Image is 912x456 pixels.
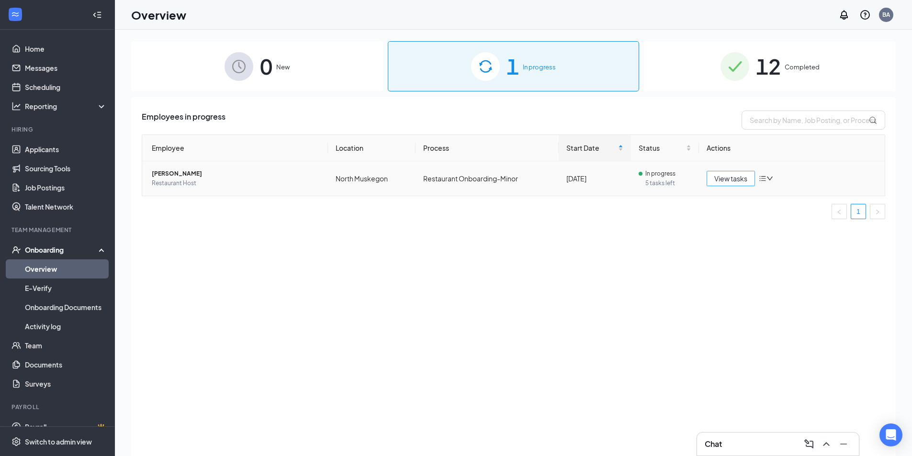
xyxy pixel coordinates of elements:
span: left [836,209,842,215]
th: Actions [699,135,885,161]
span: [PERSON_NAME] [152,169,320,178]
div: Open Intercom Messenger [879,423,902,446]
th: Process [416,135,559,161]
button: left [832,204,847,219]
li: Previous Page [832,204,847,219]
a: Documents [25,355,107,374]
th: Status [631,135,699,161]
div: [DATE] [566,173,623,184]
a: Sourcing Tools [25,159,107,178]
svg: Collapse [92,10,102,20]
svg: ComposeMessage [803,438,815,450]
svg: Notifications [838,9,850,21]
span: 5 tasks left [645,178,691,188]
a: Job Postings [25,178,107,197]
a: Scheduling [25,78,107,97]
span: New [276,62,290,72]
a: PayrollCrown [25,417,107,436]
a: Applicants [25,140,107,159]
span: down [766,175,773,182]
button: ChevronUp [819,436,834,452]
span: In progress [523,62,556,72]
a: Onboarding Documents [25,298,107,317]
div: Hiring [11,125,105,133]
svg: UserCheck [11,245,21,255]
a: Overview [25,259,107,278]
span: Start Date [566,143,616,153]
svg: ChevronUp [821,438,832,450]
a: Home [25,39,107,58]
span: right [875,209,880,215]
th: Location [328,135,416,161]
th: Employee [142,135,328,161]
input: Search by Name, Job Posting, or Process [742,111,885,130]
svg: Minimize [838,438,849,450]
svg: WorkstreamLogo [11,10,20,19]
button: ComposeMessage [801,436,817,452]
svg: Analysis [11,101,21,111]
span: Status [639,143,684,153]
span: Completed [785,62,820,72]
span: bars [759,175,766,182]
li: Next Page [870,204,885,219]
a: Talent Network [25,197,107,216]
h1: Overview [131,7,186,23]
div: Switch to admin view [25,437,92,446]
a: Team [25,336,107,355]
div: Payroll [11,403,105,411]
button: View tasks [707,171,755,186]
a: Surveys [25,374,107,393]
span: Restaurant Host [152,178,320,188]
a: E-Verify [25,278,107,298]
button: Minimize [836,436,851,452]
span: 0 [260,50,272,83]
span: View tasks [714,173,747,184]
div: Onboarding [25,245,99,255]
svg: Settings [11,437,21,446]
span: 12 [756,50,781,83]
span: In progress [645,169,676,178]
div: BA [882,11,890,19]
button: right [870,204,885,219]
a: 1 [851,204,866,219]
a: Activity log [25,317,107,336]
svg: QuestionInfo [859,9,871,21]
span: Employees in progress [142,111,225,130]
h3: Chat [705,439,722,449]
div: Team Management [11,226,105,234]
td: Restaurant Onboarding-Minor [416,161,559,196]
td: North Muskegon [328,161,416,196]
span: 1 [507,50,519,83]
a: Messages [25,58,107,78]
div: Reporting [25,101,107,111]
li: 1 [851,204,866,219]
